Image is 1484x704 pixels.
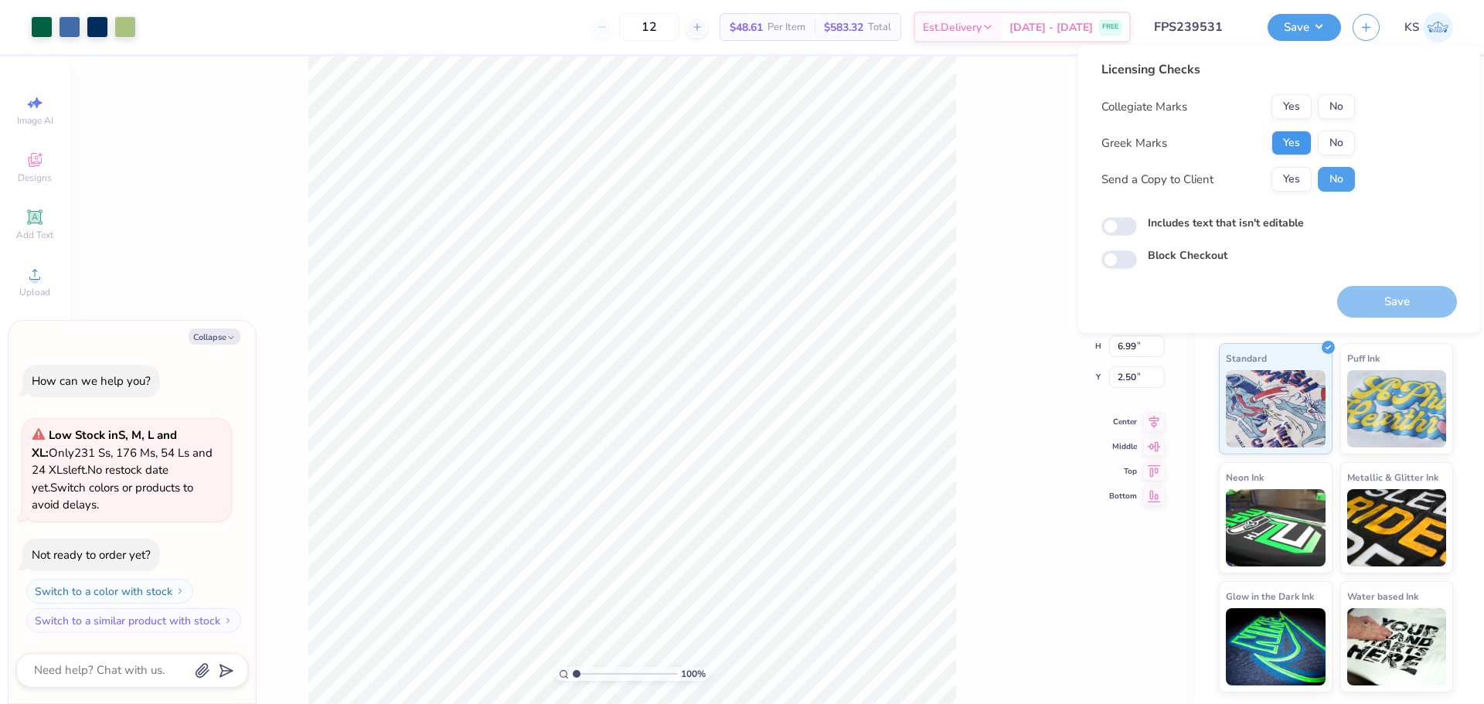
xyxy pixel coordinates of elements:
[1226,350,1267,366] span: Standard
[1148,215,1304,231] label: Includes text that isn't editable
[923,19,982,36] span: Est. Delivery
[1318,94,1355,119] button: No
[1318,167,1355,192] button: No
[223,616,233,625] img: Switch to a similar product with stock
[1271,131,1312,155] button: Yes
[17,114,53,127] span: Image AI
[1347,469,1438,485] span: Metallic & Glitter Ink
[868,19,891,36] span: Total
[1226,608,1326,685] img: Glow in the Dark Ink
[32,427,177,461] strong: Low Stock in S, M, L and XL :
[1101,171,1213,189] div: Send a Copy to Client
[32,547,151,563] div: Not ready to order yet?
[1347,370,1447,447] img: Puff Ink
[32,462,168,495] span: No restock date yet.
[26,579,193,604] button: Switch to a color with stock
[1271,167,1312,192] button: Yes
[824,19,863,36] span: $583.32
[1109,466,1137,477] span: Top
[175,587,185,596] img: Switch to a color with stock
[18,172,52,184] span: Designs
[1101,134,1167,152] div: Greek Marks
[1423,12,1453,43] img: Kath Sales
[1318,131,1355,155] button: No
[681,667,706,681] span: 100 %
[619,13,679,41] input: – –
[32,427,213,512] span: Only 231 Ss, 176 Ms, 54 Ls and 24 XLs left. Switch colors or products to avoid delays.
[768,19,805,36] span: Per Item
[1109,441,1137,452] span: Middle
[1142,12,1256,43] input: Untitled Design
[1101,98,1187,116] div: Collegiate Marks
[26,608,241,633] button: Switch to a similar product with stock
[1226,489,1326,566] img: Neon Ink
[1347,489,1447,566] img: Metallic & Glitter Ink
[730,19,763,36] span: $48.61
[1347,608,1447,685] img: Water based Ink
[1109,491,1137,502] span: Bottom
[1347,350,1380,366] span: Puff Ink
[16,229,53,241] span: Add Text
[1404,19,1419,36] span: KS
[1009,19,1093,36] span: [DATE] - [DATE]
[189,328,240,345] button: Collapse
[1271,94,1312,119] button: Yes
[1226,370,1326,447] img: Standard
[1226,588,1314,604] span: Glow in the Dark Ink
[1347,588,1418,604] span: Water based Ink
[1226,469,1264,485] span: Neon Ink
[1109,417,1137,427] span: Center
[1101,60,1355,79] div: Licensing Checks
[32,373,151,389] div: How can we help you?
[1268,14,1341,41] button: Save
[1404,12,1453,43] a: KS
[19,286,50,298] span: Upload
[1148,247,1227,264] label: Block Checkout
[1102,22,1118,32] span: FREE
